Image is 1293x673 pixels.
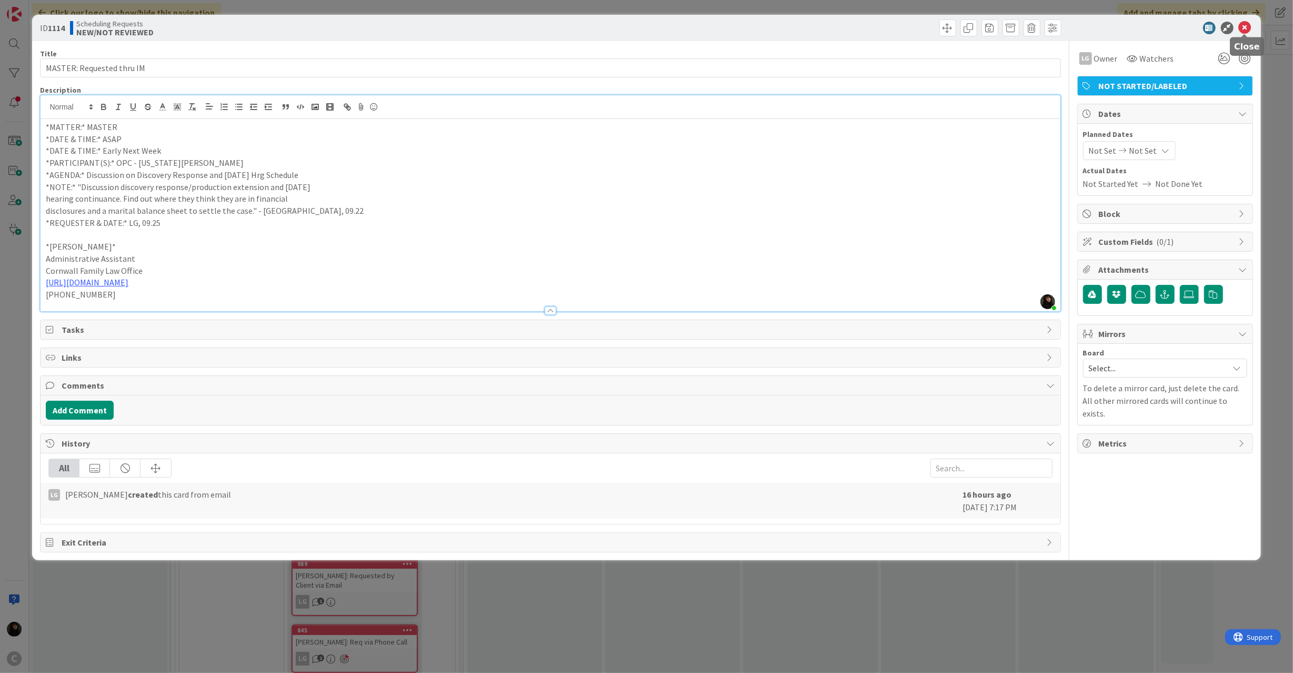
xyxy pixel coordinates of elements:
span: Planned Dates [1083,129,1247,140]
b: 16 hours ago [963,489,1012,500]
p: disclosures and a marital balance sheet to settle the case." - [GEOGRAPHIC_DATA], 09.22 [46,205,1055,217]
span: Not Set [1089,144,1117,157]
p: Cornwall Family Law Office [46,265,1055,277]
div: LG [48,489,60,501]
span: Exit Criteria [62,536,1041,549]
p: *NOTE:* "Discussion discovery response/production extension and [DATE] [46,181,1055,193]
span: Links [62,351,1041,364]
span: Attachments [1099,263,1234,276]
p: *[PERSON_NAME]* [46,241,1055,253]
p: [PHONE_NUMBER] [46,289,1055,301]
span: [PERSON_NAME] this card from email [65,488,231,501]
span: Actual Dates [1083,165,1247,176]
span: NOT STARTED/LABELED [1099,80,1234,92]
b: NEW/NOT REVIEWED [76,28,154,36]
span: Description [40,85,81,95]
div: [DATE] 7:17 PM [963,488,1053,513]
span: Not Set [1129,144,1157,157]
img: xZDIgFEXJ2bLOewZ7ObDEULuHMaA3y1N.PNG [1040,294,1055,309]
span: History [62,437,1041,450]
span: ID [40,22,65,34]
span: Watchers [1140,52,1174,65]
span: Scheduling Requests [76,19,154,28]
p: Administrative Assistant [46,253,1055,265]
span: Custom Fields [1099,235,1234,248]
span: Select... [1089,361,1224,375]
p: *REQUESTER & DATE:* LG, 09.25 [46,217,1055,229]
span: Metrics [1099,437,1234,450]
p: To delete a mirror card, just delete the card. All other mirrored cards will continue to exists. [1083,382,1247,420]
div: LG [1079,52,1092,65]
div: All [49,459,79,477]
span: ( 0/1 ) [1157,236,1174,247]
span: Not Started Yet [1083,177,1139,190]
p: *AGENDA:* Discussion on Discovery Response and [DATE] Hrg Schedule [46,169,1055,181]
input: Search... [930,459,1053,478]
p: hearing continuance. Find out where they think they are in financial [46,193,1055,205]
span: Block [1099,207,1234,220]
span: Mirrors [1099,328,1234,340]
span: Board [1083,349,1105,357]
span: Tasks [62,323,1041,336]
span: Support [22,2,48,14]
input: type card name here... [40,58,1060,77]
p: *DATE & TIME:* Early Next Week [46,145,1055,157]
span: Owner [1094,52,1118,65]
button: Add Comment [46,401,114,420]
b: created [128,489,158,500]
span: Not Done Yet [1156,177,1203,190]
span: Dates [1099,107,1234,120]
h5: Close [1234,42,1260,52]
label: Title [40,49,57,58]
span: Comments [62,379,1041,392]
a: [URL][DOMAIN_NAME] [46,277,128,288]
b: 1114 [48,23,65,33]
p: *PARTICIPANT(S):* OPC - [US_STATE][PERSON_NAME] [46,157,1055,169]
p: *DATE & TIME:* ASAP [46,133,1055,145]
p: *MATTER:* MASTER [46,121,1055,133]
